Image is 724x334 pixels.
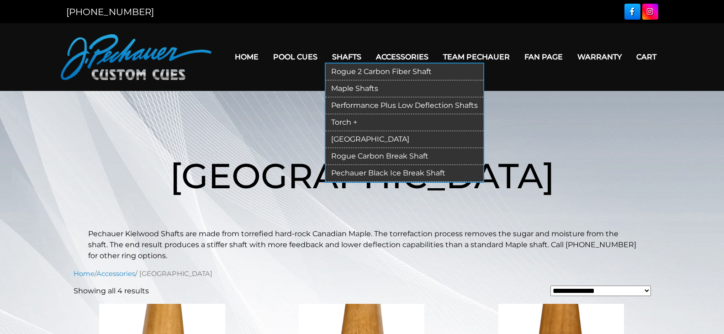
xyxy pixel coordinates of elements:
[325,45,369,69] a: Shafts
[326,80,483,97] a: Maple Shafts
[326,148,483,165] a: Rogue Carbon Break Shaft
[96,270,135,278] a: Accessories
[517,45,570,69] a: Fan Page
[550,286,651,296] select: Shop order
[369,45,436,69] a: Accessories
[74,286,149,297] p: Showing all 4 results
[326,131,483,148] a: [GEOGRAPHIC_DATA]
[326,114,483,131] a: Torch +
[66,6,154,17] a: [PHONE_NUMBER]
[326,97,483,114] a: Performance Plus Low Deflection Shafts
[629,45,664,69] a: Cart
[88,228,636,261] p: Pechauer Kielwood Shafts are made from torrefied hard-rock Canadian Maple. The torrefaction proce...
[61,34,211,80] img: Pechauer Custom Cues
[326,64,483,80] a: Rogue 2 Carbon Fiber Shaft
[170,154,555,197] span: [GEOGRAPHIC_DATA]
[326,165,483,182] a: Pechauer Black Ice Break Shaft
[74,269,651,279] nav: Breadcrumb
[436,45,517,69] a: Team Pechauer
[74,270,95,278] a: Home
[570,45,629,69] a: Warranty
[266,45,325,69] a: Pool Cues
[227,45,266,69] a: Home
